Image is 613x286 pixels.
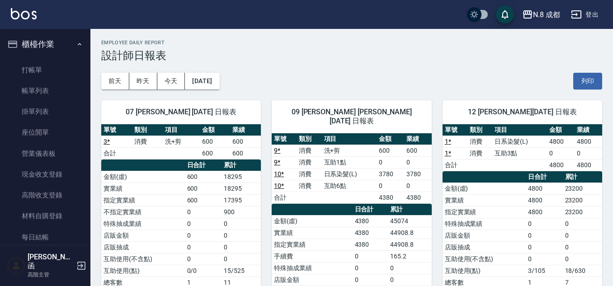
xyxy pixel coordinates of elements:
[4,80,87,101] a: 帳單列表
[4,122,87,143] a: 座位開單
[185,218,222,230] td: 0
[185,230,222,241] td: 0
[563,265,602,277] td: 18/630
[353,262,388,274] td: 0
[496,5,514,23] button: save
[101,183,185,194] td: 實業績
[297,168,321,180] td: 消費
[453,108,591,117] span: 12 [PERSON_NAME][DATE] 日報表
[297,180,321,192] td: 消費
[185,206,222,218] td: 0
[526,241,562,253] td: 0
[222,183,261,194] td: 18295
[230,124,261,136] th: 業績
[563,206,602,218] td: 23200
[4,227,87,248] a: 每日結帳
[297,156,321,168] td: 消費
[563,194,602,206] td: 23200
[222,218,261,230] td: 0
[563,253,602,265] td: 0
[185,183,222,194] td: 600
[222,253,261,265] td: 0
[185,159,222,171] th: 日合計
[222,206,261,218] td: 900
[101,253,185,265] td: 互助使用(不含點)
[322,133,377,145] th: 項目
[185,265,222,277] td: 0/0
[526,253,562,265] td: 0
[388,204,432,216] th: 累計
[4,101,87,122] a: 掛單列表
[547,147,575,159] td: 0
[526,171,562,183] th: 日合計
[101,265,185,277] td: 互助使用(點)
[322,156,377,168] td: 互助1點
[185,171,222,183] td: 600
[404,168,432,180] td: 3780
[443,241,526,253] td: 店販抽成
[222,171,261,183] td: 18295
[101,73,129,89] button: 前天
[443,124,467,136] th: 單號
[443,159,467,171] td: 合計
[222,241,261,253] td: 0
[443,194,526,206] td: 實業績
[200,147,231,159] td: 600
[388,239,432,250] td: 44908.8
[353,215,388,227] td: 4380
[443,253,526,265] td: 互助使用(不含點)
[575,136,602,147] td: 4800
[563,171,602,183] th: 累計
[443,124,602,171] table: a dense table
[272,262,352,274] td: 特殊抽成業績
[353,204,388,216] th: 日合計
[297,133,321,145] th: 類別
[272,192,297,203] td: 合計
[533,9,560,20] div: N.8 成都
[4,60,87,80] a: 打帳單
[388,274,432,286] td: 0
[101,40,602,46] h2: Employee Daily Report
[157,73,185,89] button: 今天
[388,215,432,227] td: 45074
[492,147,547,159] td: 互助3點
[526,206,562,218] td: 4800
[388,250,432,262] td: 165.2
[377,156,404,168] td: 0
[377,133,404,145] th: 金額
[404,133,432,145] th: 業績
[4,206,87,226] a: 材料自購登錄
[272,239,352,250] td: 指定實業績
[101,218,185,230] td: 特殊抽成業績
[443,230,526,241] td: 店販金額
[526,230,562,241] td: 0
[4,143,87,164] a: 營業儀表板
[547,159,575,171] td: 4800
[573,73,602,89] button: 列印
[132,136,163,147] td: 消費
[28,253,74,271] h5: [PERSON_NAME]函
[132,124,163,136] th: 類別
[353,239,388,250] td: 4380
[101,206,185,218] td: 不指定實業績
[353,227,388,239] td: 4380
[492,124,547,136] th: 項目
[443,265,526,277] td: 互助使用(點)
[129,73,157,89] button: 昨天
[388,262,432,274] td: 0
[272,133,297,145] th: 單號
[185,73,219,89] button: [DATE]
[11,8,37,19] img: Logo
[404,192,432,203] td: 4380
[353,250,388,262] td: 0
[404,156,432,168] td: 0
[101,124,261,159] table: a dense table
[163,136,200,147] td: 洗+剪
[547,136,575,147] td: 4800
[101,49,602,62] h3: 設計師日報表
[322,168,377,180] td: 日系染髮(L)
[563,218,602,230] td: 0
[353,274,388,286] td: 0
[322,145,377,156] td: 洗+剪
[222,159,261,171] th: 累計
